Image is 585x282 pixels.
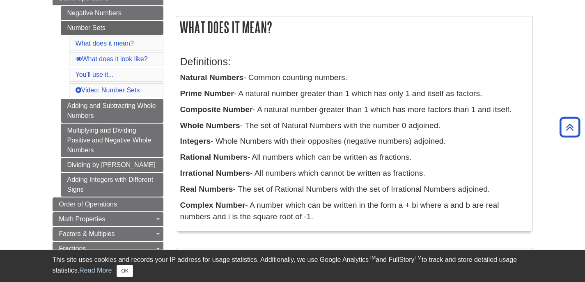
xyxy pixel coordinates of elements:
[180,167,528,179] p: - All numbers which cannot be written as fractions.
[180,56,528,68] h3: Definitions:
[176,16,532,38] h2: What does it mean?
[76,87,140,94] a: Video: Number Sets
[180,105,253,114] b: Composite Number
[79,267,112,274] a: Read More
[180,137,211,145] b: Integers
[76,55,148,62] a: What does it look like?
[180,120,528,132] p: - The set of Natural Numbers with the number 0 adjoined.
[61,6,163,20] a: Negative Numbers
[180,169,250,177] b: Irrational Numbers
[61,124,163,157] a: Multiplying and Dividing Positive and Negative Whole Numbers
[180,121,240,130] b: Whole Numbers
[61,99,163,123] a: Adding and Subtracting Whole Numbers
[53,255,533,277] div: This site uses cookies and records your IP address for usage statistics. Additionally, we use Goo...
[180,104,528,116] p: - A natural number greater than 1 which has more factors than 1 and itself.
[61,21,163,35] a: Number Sets
[180,72,528,84] p: - Common counting numbers.
[180,73,244,82] b: Natural Numbers
[59,201,117,208] span: Order of Operations
[176,248,532,272] h2: What does it look like?
[59,245,86,252] span: Fractions
[117,265,133,277] button: Close
[180,88,528,100] p: - A natural number greater than 1 which has only 1 and itself as factors.
[369,255,376,261] sup: TM
[180,151,528,163] p: - All numbers which can be written as fractions.
[59,230,115,237] span: Factors & Multiples
[76,71,114,78] a: You'll use it...
[180,153,248,161] b: Rational Numbers
[53,242,163,256] a: Fractions
[53,227,163,241] a: Factors & Multiples
[180,201,245,209] b: Complex Number
[53,212,163,226] a: Math Properties
[180,185,233,193] b: Real Numbers
[61,158,163,172] a: Dividing by [PERSON_NAME]
[180,183,528,195] p: - The set of Rational Numbers with the set of Irrational Numbers adjoined.
[557,122,583,133] a: Back to Top
[180,199,528,223] p: - A number which can be written in the form a + bi where a and b are real numbers and i is the sq...
[61,173,163,197] a: Adding Integers with Different Signs
[59,216,106,222] span: Math Properties
[415,255,422,261] sup: TM
[180,135,528,147] p: - Whole Numbers with their opposites (negative numbers) adjoined.
[53,197,163,211] a: Order of Operations
[76,40,134,47] a: What does it mean?
[180,89,234,98] b: Prime Number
